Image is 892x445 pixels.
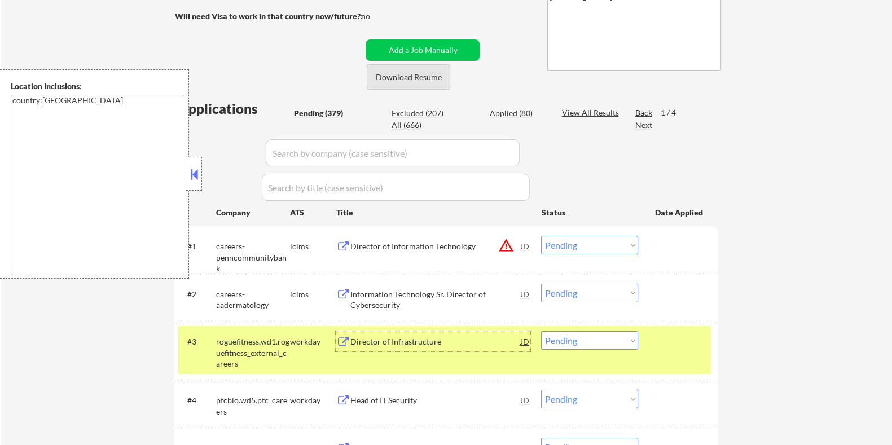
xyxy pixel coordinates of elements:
div: no [361,11,393,22]
div: JD [519,331,530,351]
div: icims [289,241,336,252]
div: Director of Information Technology [350,241,520,252]
div: View All Results [561,107,622,118]
div: Back [635,107,653,118]
input: Search by title (case sensitive) [262,174,530,201]
div: ATS [289,207,336,218]
div: Next [635,120,653,131]
div: #4 [187,395,206,406]
div: #3 [187,336,206,347]
div: Applications [178,102,289,116]
div: workday [289,395,336,406]
div: Title [336,207,530,218]
div: icims [289,289,336,300]
div: Head of IT Security [350,395,520,406]
div: Pending (379) [293,108,350,119]
div: JD [519,284,530,304]
div: careers-penncommunitybank [216,241,289,274]
div: Director of Infrastructure [350,336,520,347]
input: Search by company (case sensitive) [266,139,520,166]
div: #2 [187,289,206,300]
div: JD [519,390,530,410]
button: Add a Job Manually [366,39,480,61]
strong: Will need Visa to work in that country now/future?: [174,11,362,21]
div: All (666) [392,120,448,131]
div: JD [519,236,530,256]
div: Status [541,202,638,222]
div: Information Technology Sr. Director of Cybersecurity [350,289,520,311]
div: Applied (80) [489,108,546,119]
div: Company [216,207,289,218]
div: ptcbio.wd5.ptc_careers [216,395,289,417]
div: Location Inclusions: [11,81,184,92]
div: roguefitness.wd1.roguefitness_external_careers [216,336,289,369]
button: Download Resume [367,64,450,90]
button: warning_amber [498,237,513,253]
div: 1 / 4 [660,107,686,118]
div: Date Applied [654,207,704,218]
div: workday [289,336,336,347]
div: Excluded (207) [392,108,448,119]
div: careers-aadermatology [216,289,289,311]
